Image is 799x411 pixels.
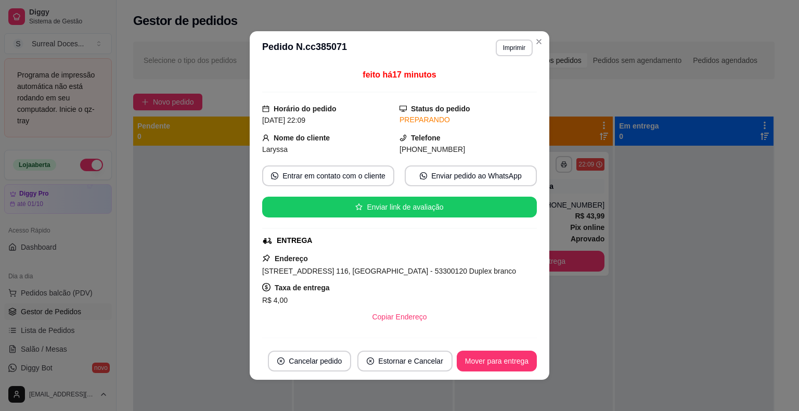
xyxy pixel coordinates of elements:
[420,172,427,179] span: whats-app
[531,33,547,50] button: Close
[277,235,312,246] div: ENTREGA
[364,306,435,327] button: Copiar Endereço
[262,283,270,291] span: dollar
[268,351,351,371] button: close-circleCancelar pedido
[262,296,288,304] span: R$ 4,00
[411,105,470,113] strong: Status do pedido
[411,134,441,142] strong: Telefone
[262,254,270,262] span: pushpin
[399,114,537,125] div: PREPARANDO
[405,165,537,186] button: whats-appEnviar pedido ao WhatsApp
[262,116,305,124] span: [DATE] 22:09
[262,105,269,112] span: calendar
[399,145,465,153] span: [PHONE_NUMBER]
[275,254,308,263] strong: Endereço
[274,105,337,113] strong: Horário do pedido
[262,134,269,142] span: user
[367,357,374,365] span: close-circle
[457,351,537,371] button: Mover para entrega
[271,172,278,179] span: whats-app
[357,351,453,371] button: close-circleEstornar e Cancelar
[262,197,537,217] button: starEnviar link de avaliação
[277,357,285,365] span: close-circle
[363,70,436,79] span: feito há 17 minutos
[355,203,363,211] span: star
[274,134,330,142] strong: Nome do cliente
[262,267,516,275] span: [STREET_ADDRESS] 116, [GEOGRAPHIC_DATA] - 53300120 Duplex branco
[399,134,407,142] span: phone
[262,165,394,186] button: whats-appEntrar em contato com o cliente
[399,105,407,112] span: desktop
[496,40,533,56] button: Imprimir
[275,284,330,292] strong: Taxa de entrega
[262,40,347,56] h3: Pedido N. cc385071
[262,145,288,153] span: Laryssa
